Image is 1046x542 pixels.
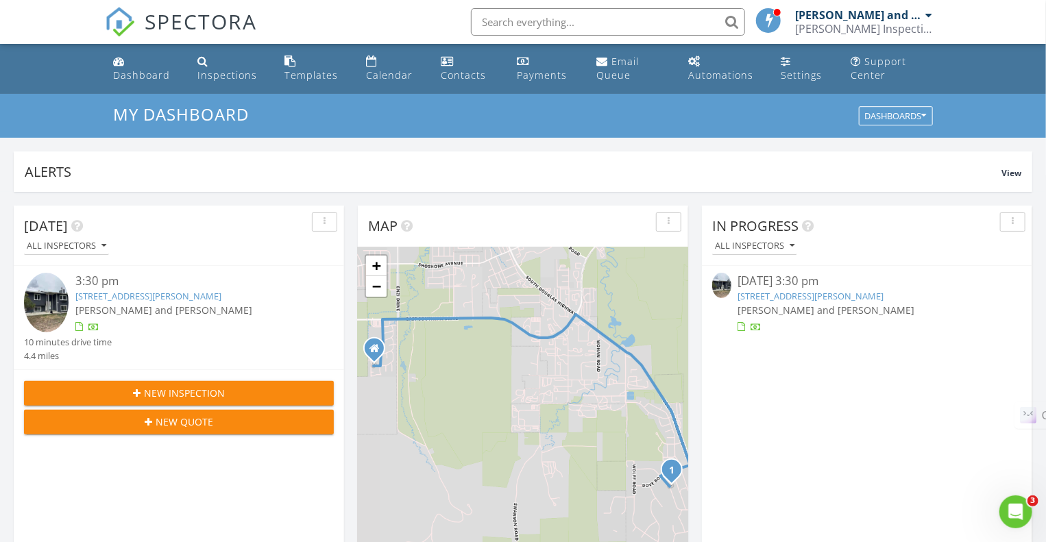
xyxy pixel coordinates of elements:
a: Inspections [192,49,267,88]
div: Email Queue [596,55,639,82]
a: Support Center [845,49,938,88]
div: All Inspectors [27,241,106,251]
a: Contacts [436,49,500,88]
a: Zoom in [366,256,387,276]
a: Zoom out [366,276,387,297]
img: The Best Home Inspection Software - Spectora [105,7,135,37]
a: Email Queue [591,49,672,88]
input: Search everything... [471,8,745,36]
a: Dashboard [108,49,182,88]
button: All Inspectors [712,237,797,256]
div: 10 minutes drive time [24,336,112,349]
div: 4.4 miles [24,349,112,362]
div: Settings [781,69,823,82]
a: Calendar [361,49,425,88]
div: Contacts [441,69,487,82]
div: Dashboard [113,69,170,82]
a: [DATE] 3:30 pm [STREET_ADDRESS][PERSON_NAME] [PERSON_NAME] and [PERSON_NAME] [712,273,1022,334]
span: View [1001,167,1021,179]
button: All Inspectors [24,237,109,256]
span: [PERSON_NAME] and [PERSON_NAME] [738,304,915,317]
div: Templates [284,69,338,82]
span: [DATE] [24,217,68,235]
a: Settings [776,49,835,88]
span: Map [368,217,398,235]
div: Automations [688,69,753,82]
span: SPECTORA [145,7,257,36]
div: All Inspectors [715,241,794,251]
img: 9356680%2Fcover_photos%2FCj1Yu7QgQxsEpdjXZKIv%2Fsmall.9356680-1756329133744 [712,273,731,298]
button: New Quote [24,410,334,434]
a: [STREET_ADDRESS][PERSON_NAME] [75,290,221,302]
span: 3 [1027,495,1038,506]
div: Inspections [197,69,257,82]
div: DeBoer Inspection Services, LLC [795,22,932,36]
span: New Inspection [144,386,225,400]
a: Automations (Basic) [683,49,764,88]
div: [DATE] 3:30 pm [738,273,997,290]
div: Calendar [366,69,413,82]
a: Payments [511,49,580,88]
div: 7631 Rimrock Dr, Gillette, WY 82718 [672,469,680,478]
div: [PERSON_NAME] and [PERSON_NAME] [795,8,922,22]
span: In Progress [712,217,799,235]
div: Alerts [25,162,1001,181]
div: 807 Sako Drive, Gillette WY 82718 [374,348,382,356]
a: [STREET_ADDRESS][PERSON_NAME] [738,290,884,302]
a: SPECTORA [105,19,257,47]
button: Dashboards [859,107,933,126]
button: New Inspection [24,381,334,406]
iframe: Intercom live chat [999,495,1032,528]
img: 9356680%2Fcover_photos%2FCj1Yu7QgQxsEpdjXZKIv%2Fsmall.9356680-1756329133744 [24,273,69,332]
span: New Quote [156,415,213,429]
div: Payments [517,69,567,82]
a: 3:30 pm [STREET_ADDRESS][PERSON_NAME] [PERSON_NAME] and [PERSON_NAME] 10 minutes drive time 4.4 m... [24,273,334,362]
div: Support Center [851,55,906,82]
span: My Dashboard [113,103,249,125]
i: 1 [669,466,674,476]
a: Templates [279,49,350,88]
div: Dashboards [865,112,927,121]
span: [PERSON_NAME] and [PERSON_NAME] [75,304,252,317]
div: 3:30 pm [75,273,308,290]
